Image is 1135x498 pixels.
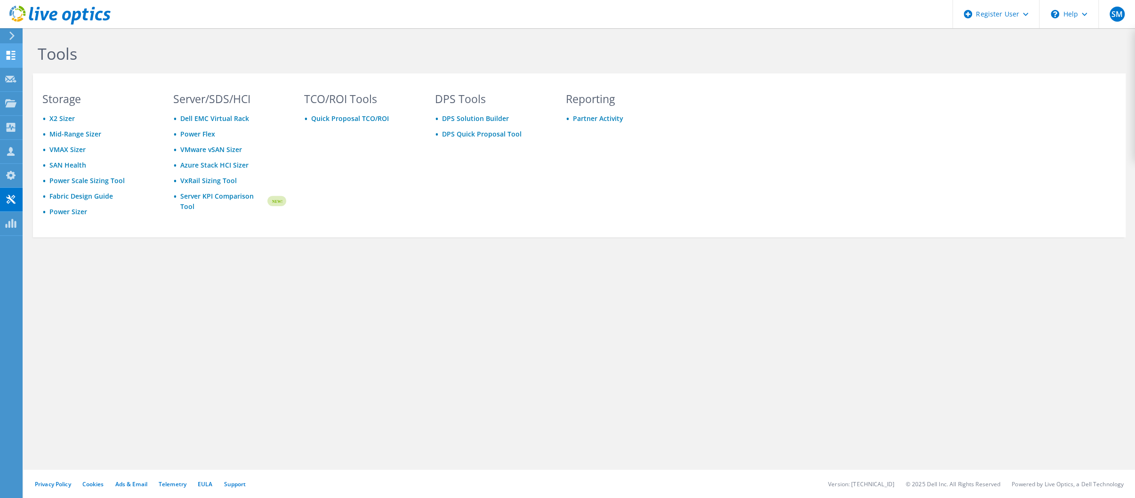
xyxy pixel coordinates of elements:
a: Azure Stack HCI Sizer [180,161,249,169]
h3: TCO/ROI Tools [304,94,417,104]
a: VMAX Sizer [49,145,86,154]
a: SAN Health [49,161,86,169]
a: DPS Quick Proposal Tool [442,129,522,138]
h3: DPS Tools [435,94,548,104]
a: Power Flex [180,129,215,138]
a: VxRail Sizing Tool [180,176,237,185]
a: Quick Proposal TCO/ROI [311,114,389,123]
a: VMware vSAN Sizer [180,145,242,154]
a: Dell EMC Virtual Rack [180,114,249,123]
h3: Reporting [566,94,679,104]
a: Telemetry [159,480,186,488]
img: new-badge.svg [266,190,286,212]
li: © 2025 Dell Inc. All Rights Reserved [906,480,1000,488]
a: X2 Sizer [49,114,75,123]
li: Powered by Live Optics, a Dell Technology [1012,480,1124,488]
h1: Tools [38,44,673,64]
a: Privacy Policy [35,480,71,488]
a: Cookies [82,480,104,488]
a: DPS Solution Builder [442,114,509,123]
a: Power Scale Sizing Tool [49,176,125,185]
a: Partner Activity [573,114,623,123]
a: EULA [198,480,212,488]
span: SM [1110,7,1125,22]
li: Version: [TECHNICAL_ID] [828,480,894,488]
a: Power Sizer [49,207,87,216]
svg: \n [1051,10,1059,18]
a: Fabric Design Guide [49,192,113,201]
a: Ads & Email [115,480,147,488]
a: Support [224,480,246,488]
h3: Storage [42,94,155,104]
a: Mid-Range Sizer [49,129,101,138]
a: Server KPI Comparison Tool [180,191,266,212]
h3: Server/SDS/HCI [173,94,286,104]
